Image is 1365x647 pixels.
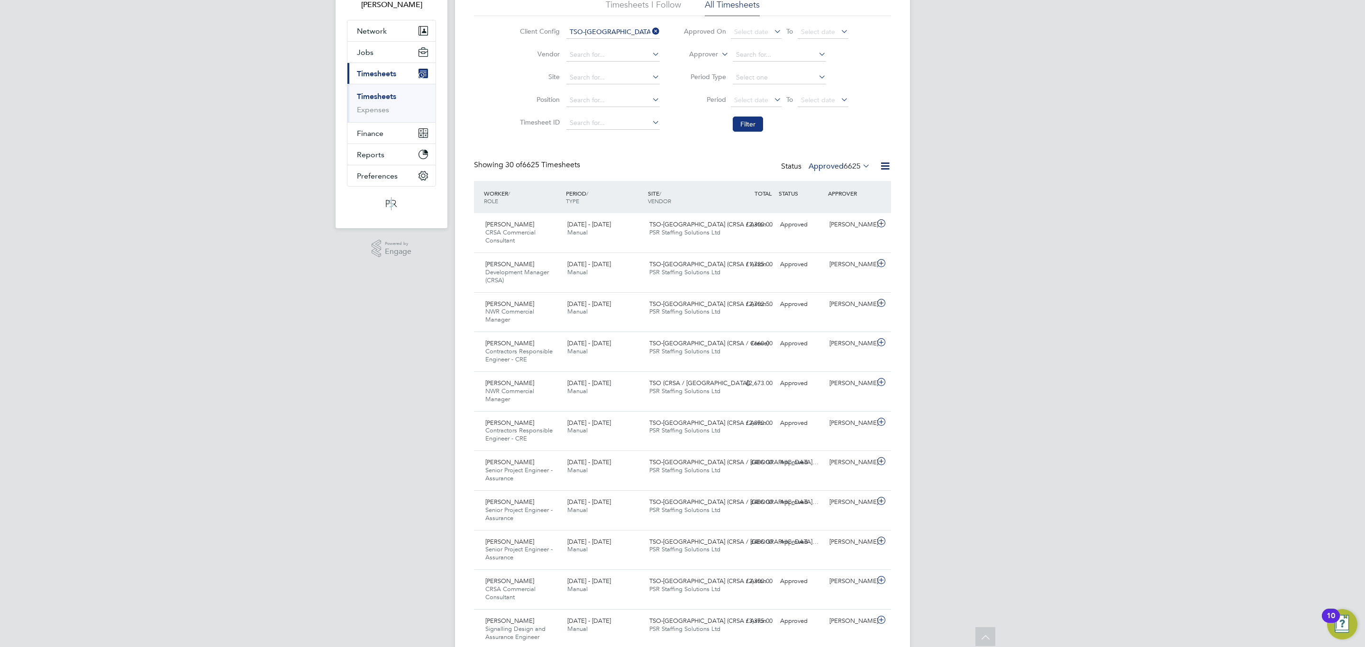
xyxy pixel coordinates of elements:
[649,617,773,625] span: TSO-[GEOGRAPHIC_DATA] (CRSA / Aston…
[485,300,534,308] span: [PERSON_NAME]
[485,577,534,585] span: [PERSON_NAME]
[826,217,875,233] div: [PERSON_NAME]
[727,455,776,470] div: £486.00
[649,419,773,427] span: TSO-[GEOGRAPHIC_DATA] (CRSA / Aston…
[567,545,588,553] span: Manual
[826,336,875,351] div: [PERSON_NAME]
[567,419,611,427] span: [DATE] - [DATE]
[776,534,826,550] div: Approved
[485,419,534,427] span: [PERSON_NAME]
[826,574,875,589] div: [PERSON_NAME]
[776,336,826,351] div: Approved
[649,466,720,474] span: PSR Staffing Solutions Ltd
[566,197,579,205] span: TYPE
[357,69,396,78] span: Timesheets
[776,415,826,431] div: Approved
[566,94,660,107] input: Search for...
[826,376,875,391] div: [PERSON_NAME]
[649,625,720,633] span: PSR Staffing Solutions Ltd
[776,376,826,391] div: Approved
[517,118,560,126] label: Timesheet ID
[485,506,553,522] span: Senior Project Engineer - Assurance
[776,185,826,202] div: STATUS
[357,27,387,36] span: Network
[649,387,720,395] span: PSR Staffing Solutions Ltd
[347,165,436,186] button: Preferences
[646,185,728,209] div: SITE
[347,84,436,122] div: Timesheets
[567,347,588,355] span: Manual
[567,577,611,585] span: [DATE] - [DATE]
[485,379,534,387] span: [PERSON_NAME]
[783,25,796,37] span: To
[649,220,773,228] span: TSO-[GEOGRAPHIC_DATA] (CRSA / Aston…
[649,585,720,593] span: PSR Staffing Solutions Ltd
[485,220,534,228] span: [PERSON_NAME]
[801,96,835,104] span: Select date
[727,376,776,391] div: £2,673.00
[781,160,872,173] div: Status
[357,105,389,114] a: Expenses
[485,585,536,601] span: CRSA Commercial Consultant
[567,339,611,347] span: [DATE] - [DATE]
[826,455,875,470] div: [PERSON_NAME]
[649,577,773,585] span: TSO-[GEOGRAPHIC_DATA] (CRSA / Aston…
[357,150,384,159] span: Reports
[683,72,726,81] label: Period Type
[566,71,660,84] input: Search for...
[485,617,534,625] span: [PERSON_NAME]
[357,129,383,138] span: Finance
[826,297,875,312] div: [PERSON_NAME]
[826,494,875,510] div: [PERSON_NAME]
[826,415,875,431] div: [PERSON_NAME]
[347,123,436,144] button: Finance
[567,220,611,228] span: [DATE] - [DATE]
[517,95,560,104] label: Position
[485,347,553,363] span: Contractors Responsible Engineer - CRE
[357,48,373,57] span: Jobs
[675,50,718,59] label: Approver
[727,494,776,510] div: £486.00
[734,27,768,36] span: Select date
[649,347,720,355] span: PSR Staffing Solutions Ltd
[372,240,412,258] a: Powered byEngage
[649,339,769,347] span: TSO-[GEOGRAPHIC_DATA] (CRSA / Crewe)
[649,498,819,506] span: TSO-[GEOGRAPHIC_DATA] (CRSA / [GEOGRAPHIC_DATA]…
[484,197,498,205] span: ROLE
[567,260,611,268] span: [DATE] - [DATE]
[649,268,720,276] span: PSR Staffing Solutions Ltd
[727,336,776,351] div: £660.00
[826,613,875,629] div: [PERSON_NAME]
[683,95,726,104] label: Period
[566,26,660,39] input: Search for...
[567,458,611,466] span: [DATE] - [DATE]
[567,625,588,633] span: Manual
[826,257,875,272] div: [PERSON_NAME]
[649,307,720,315] span: PSR Staffing Solutions Ltd
[567,307,588,315] span: Manual
[809,162,870,171] label: Approved
[1327,609,1357,639] button: Open Resource Center, 10 new notifications
[485,538,534,546] span: [PERSON_NAME]
[485,339,534,347] span: [PERSON_NAME]
[485,307,534,323] span: NWR Commercial Manager
[567,617,611,625] span: [DATE] - [DATE]
[776,257,826,272] div: Approved
[567,506,588,514] span: Manual
[485,458,534,466] span: [PERSON_NAME]
[733,117,763,132] button: Filter
[383,196,400,211] img: psrsolutions-logo-retina.png
[776,297,826,312] div: Approved
[733,71,826,84] input: Select one
[776,217,826,233] div: Approved
[648,197,671,205] span: VENDOR
[776,613,826,629] div: Approved
[649,228,720,236] span: PSR Staffing Solutions Ltd
[517,27,560,36] label: Client Config
[517,50,560,58] label: Vendor
[727,574,776,589] div: £2,300.00
[776,494,826,510] div: Approved
[649,426,720,434] span: PSR Staffing Solutions Ltd
[586,189,588,197] span: /
[385,248,411,256] span: Engage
